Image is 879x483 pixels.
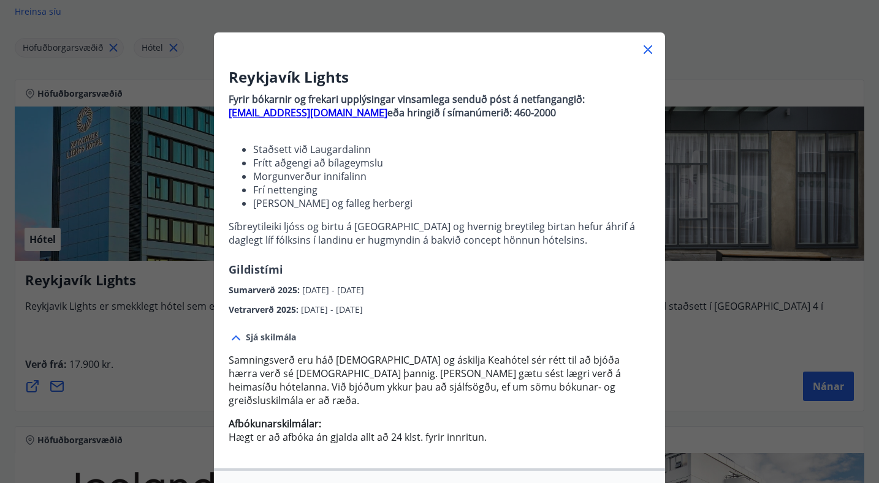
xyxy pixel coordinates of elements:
[229,67,650,88] h3: Reykjavík Lights
[229,417,321,430] strong: Afbókunarskilmálar:
[229,106,387,119] a: [EMAIL_ADDRESS][DOMAIN_NAME]
[253,156,650,170] li: Frítt aðgengi að bílageymslu
[246,331,296,343] span: Sjá skilmála
[253,170,650,183] li: Morgunverður innifalinn
[229,353,621,407] span: Samningsverð eru háð [DEMOGRAPHIC_DATA] og áskilja Keahótel sér rétt til að bjóða hærra verð sé [...
[229,92,585,106] strong: Fyrir bókarnir og frekari upplýsingar vinsamlega senduð póst á netfangangið:
[301,304,363,315] span: [DATE] - [DATE]
[229,220,650,247] p: Síbreytileiki ljóss og birtu á [GEOGRAPHIC_DATA] og hvernig breytileg birtan hefur áhrif á dagleg...
[253,183,650,197] li: Frí nettenging
[229,417,487,444] span: Hægt er að afbóka án gjalda allt að 24 klst. fyrir innritun.
[229,262,283,277] span: Gildistími
[229,304,301,315] span: Vetrarverð 2025 :
[302,284,364,296] span: [DATE] - [DATE]
[387,106,556,119] strong: eða hringið í símanúmerið: 460-2000
[229,284,302,296] span: Sumarverð 2025 :
[253,143,650,156] li: Staðsett við Laugardalinn
[253,197,650,210] li: [PERSON_NAME] og falleg herbergi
